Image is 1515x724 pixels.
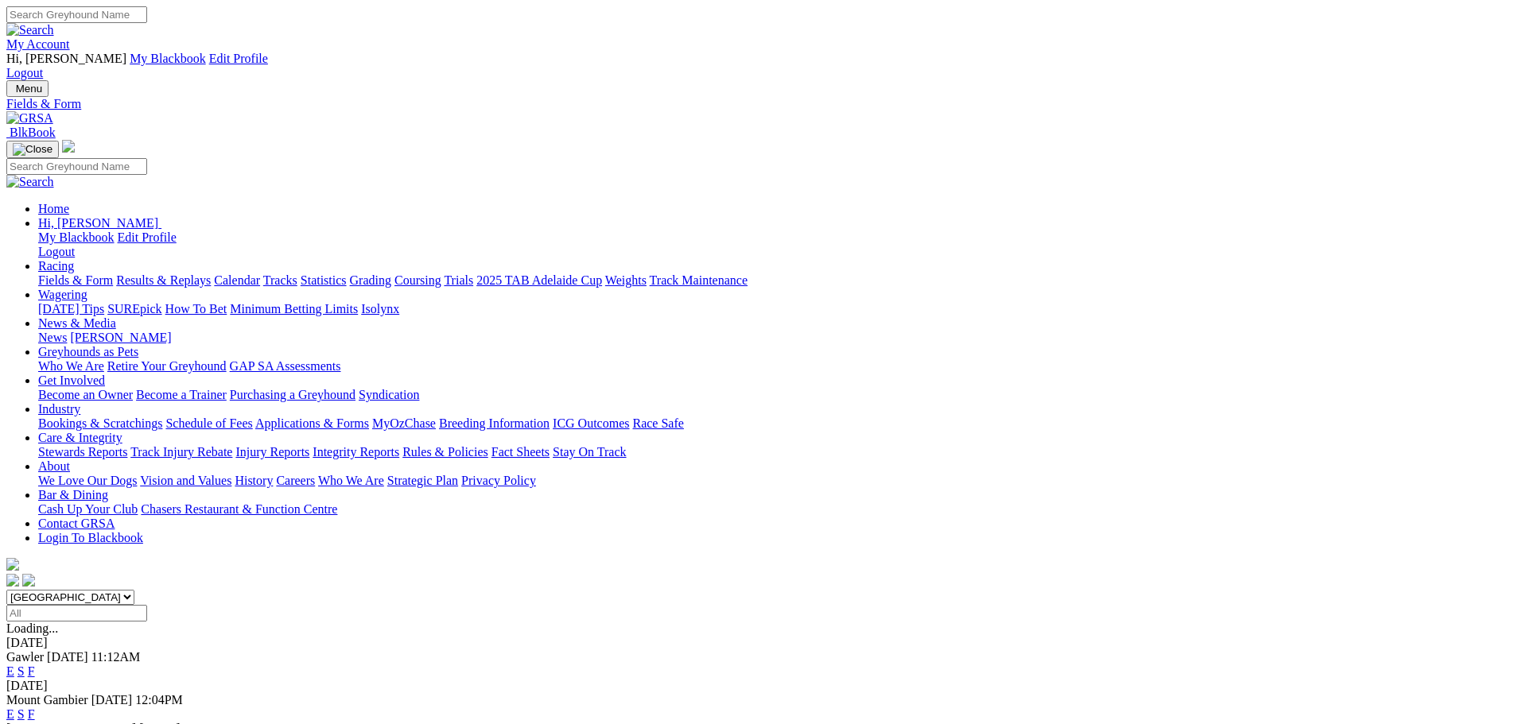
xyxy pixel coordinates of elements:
[439,416,550,430] a: Breeding Information
[6,693,88,707] span: Mount Gambier
[6,6,147,23] input: Search
[38,316,116,330] a: News & Media
[38,445,127,459] a: Stewards Reports
[605,273,647,287] a: Weights
[28,664,35,678] a: F
[38,331,1509,345] div: News & Media
[38,416,162,430] a: Bookings & Scratchings
[6,37,70,51] a: My Account
[361,302,399,316] a: Isolynx
[38,459,70,473] a: About
[165,416,252,430] a: Schedule of Fees
[130,52,206,65] a: My Blackbook
[276,474,315,487] a: Careers
[38,359,104,373] a: Who We Are
[235,445,309,459] a: Injury Reports
[38,502,1509,517] div: Bar & Dining
[553,416,629,430] a: ICG Outcomes
[476,273,602,287] a: 2025 TAB Adelaide Cup
[6,97,1509,111] a: Fields & Form
[553,445,626,459] a: Stay On Track
[38,502,138,516] a: Cash Up Your Club
[6,664,14,678] a: E
[62,140,75,153] img: logo-grsa-white.png
[38,273,113,287] a: Fields & Form
[91,693,133,707] span: [DATE]
[230,302,358,316] a: Minimum Betting Limits
[6,574,19,587] img: facebook.svg
[350,273,391,287] a: Grading
[444,273,473,287] a: Trials
[38,517,115,530] a: Contact GRSA
[6,558,19,571] img: logo-grsa-white.png
[107,302,161,316] a: SUREpick
[22,574,35,587] img: twitter.svg
[17,664,25,678] a: S
[38,488,108,501] a: Bar & Dining
[28,707,35,721] a: F
[6,111,53,126] img: GRSA
[38,359,1509,374] div: Greyhounds as Pets
[16,83,42,95] span: Menu
[107,359,227,373] a: Retire Your Greyhound
[38,230,115,244] a: My Blackbook
[255,416,369,430] a: Applications & Forms
[135,693,183,707] span: 12:04PM
[38,288,87,301] a: Wagering
[214,273,260,287] a: Calendar
[38,388,133,401] a: Become an Owner
[632,416,683,430] a: Race Safe
[6,175,54,189] img: Search
[17,707,25,721] a: S
[6,52,1509,80] div: My Account
[6,707,14,721] a: E
[263,273,297,287] a: Tracks
[10,126,56,139] span: BlkBook
[38,402,80,416] a: Industry
[461,474,536,487] a: Privacy Policy
[38,273,1509,288] div: Racing
[491,445,550,459] a: Fact Sheets
[6,23,54,37] img: Search
[38,302,104,316] a: [DATE] Tips
[6,66,43,79] a: Logout
[301,273,347,287] a: Statistics
[6,126,56,139] a: BlkBook
[38,202,69,215] a: Home
[13,143,52,156] img: Close
[38,474,1509,488] div: About
[313,445,399,459] a: Integrity Reports
[38,388,1509,402] div: Get Involved
[38,245,75,258] a: Logout
[38,474,137,487] a: We Love Our Dogs
[38,230,1509,259] div: Hi, [PERSON_NAME]
[6,158,147,175] input: Search
[38,331,67,344] a: News
[118,230,177,244] a: Edit Profile
[47,650,88,664] span: [DATE]
[387,474,458,487] a: Strategic Plan
[359,388,419,401] a: Syndication
[6,650,44,664] span: Gawler
[230,359,341,373] a: GAP SA Assessments
[116,273,211,287] a: Results & Replays
[6,52,126,65] span: Hi, [PERSON_NAME]
[38,216,161,230] a: Hi, [PERSON_NAME]
[6,621,58,635] span: Loading...
[38,374,105,387] a: Get Involved
[6,80,49,97] button: Toggle navigation
[38,431,122,444] a: Care & Integrity
[318,474,384,487] a: Who We Are
[38,416,1509,431] div: Industry
[6,605,147,621] input: Select date
[38,216,158,230] span: Hi, [PERSON_NAME]
[38,302,1509,316] div: Wagering
[140,474,231,487] a: Vision and Values
[372,416,436,430] a: MyOzChase
[130,445,232,459] a: Track Injury Rebate
[6,141,59,158] button: Toggle navigation
[136,388,227,401] a: Become a Trainer
[141,502,337,516] a: Chasers Restaurant & Function Centre
[650,273,748,287] a: Track Maintenance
